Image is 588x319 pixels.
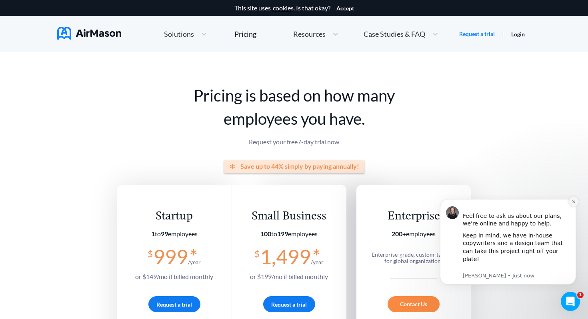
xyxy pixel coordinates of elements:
[234,27,256,41] a: Pricing
[148,245,153,259] span: $
[336,5,354,12] button: Accept cookies
[117,84,471,130] h1: Pricing is based on how many employees you have.
[392,230,406,237] b: 200+
[127,265,140,271] span: Help
[15,64,24,74] img: Liam avatar
[35,37,142,76] div: Keep in mind, we have in-house copywriters and a design team that can take this project right off...
[12,58,21,67] div: J
[372,251,456,264] span: Enterprise-grade, custom-tailored for global organizations
[260,245,311,269] span: 1,499
[502,30,504,38] span: |
[161,230,168,237] b: 99
[35,77,142,84] p: Message from Holly, sent Just now
[250,273,328,280] span: or $ 199 /mo if billed monthly
[364,30,425,38] span: Case Studies & FAQ
[277,230,288,237] b: 199
[107,245,160,277] button: Help
[35,9,142,33] div: Feel free to ask us about our plans, we're online and happy to help.
[260,230,271,237] b: 100
[140,1,151,12] button: Dismiss notification
[561,292,580,311] iframe: Intercom live chat
[117,138,471,146] p: Request your free 7 -day trial now
[388,296,440,312] div: Contact Us
[273,4,294,12] a: cookies
[76,35,103,44] div: • Just now
[28,35,75,44] div: [PERSON_NAME]
[37,221,123,237] button: Send us a message
[35,9,142,76] div: Message content
[57,27,121,40] img: AirMason Logo
[234,30,256,38] div: Pricing
[151,230,155,237] b: 1
[8,64,18,74] img: Ulysses avatar
[368,230,460,237] section: employees
[368,209,460,224] div: Enterprise
[260,230,288,237] span: to
[250,209,328,224] div: Small Business
[428,195,588,297] iframe: Intercom notifications message
[577,292,584,298] span: 1
[148,296,200,312] button: Request a trial
[9,27,25,43] img: Profile image for Holly
[135,209,213,224] div: Startup
[53,245,106,277] button: Messages
[26,65,52,73] div: AirMason
[135,273,213,280] span: or $ 149 /mo if billed monthly
[64,265,95,271] span: Messages
[135,230,213,237] section: employees
[240,163,359,170] span: Save up to 44% simply by paying annually!
[254,245,260,259] span: $
[263,296,315,312] button: Request a trial
[250,230,328,237] section: employees
[511,31,525,38] a: Login
[18,11,31,24] img: Profile image for Holly
[153,245,188,269] span: 999
[293,30,326,38] span: Resources
[164,30,194,38] span: Solutions
[459,30,495,38] a: Request a trial
[12,4,148,90] div: message notification from Holly, Just now. Feel free to ask us about our plans, we're online and ...
[54,65,81,73] div: • Just now
[59,3,102,17] h1: Messages
[151,230,168,237] span: to
[26,57,577,64] span: 👋 Welcome to AirMason! We help HR teams create beautiful, compliant handbooks, with help from our...
[18,265,35,271] span: Home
